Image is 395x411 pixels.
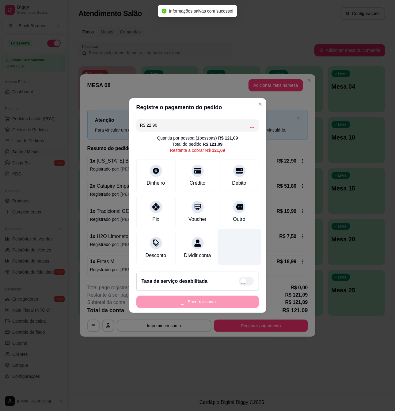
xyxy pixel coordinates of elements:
[169,9,233,13] span: Informações salvas com sucesso!
[152,216,159,223] div: Pix
[255,99,265,109] button: Close
[142,278,208,285] h2: Taxa de serviço desabilitada
[129,98,266,117] header: Registre o pagamento do pedido
[173,141,223,147] div: Total do pedido
[218,135,238,141] div: R$ 121,09
[205,147,225,153] div: R$ 121,09
[146,252,166,259] div: Desconto
[170,147,225,153] div: Restante a cobrar
[233,216,245,223] div: Outro
[157,135,238,141] div: Quantia por pessoa ( 1 pessoas)
[140,119,249,131] input: Ex.: hambúrguer de cordeiro
[147,179,165,187] div: Dinheiro
[249,122,255,128] div: Loading
[184,252,211,259] div: Dividir conta
[190,179,206,187] div: Crédito
[188,216,207,223] div: Voucher
[203,141,223,147] div: R$ 121,09
[161,9,166,13] span: check-circle
[232,179,246,187] div: Débito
